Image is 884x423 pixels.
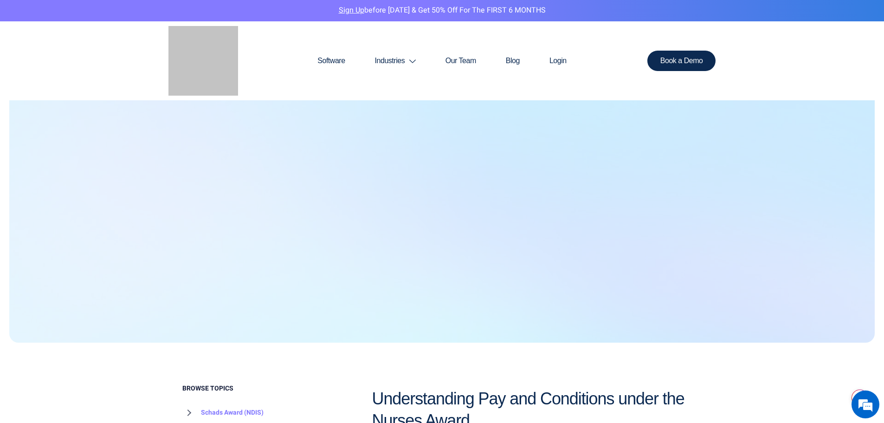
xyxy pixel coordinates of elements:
p: before [DATE] & Get 50% Off for the FIRST 6 MONTHS [7,5,877,17]
a: Industries [360,39,431,83]
a: Sign Up [339,5,364,16]
a: Our Team [431,39,491,83]
a: Software [303,39,360,83]
a: Login [535,39,581,83]
a: Schads Award (NDIS) [182,404,264,422]
a: Book a Demo [647,51,716,71]
a: Blog [491,39,535,83]
span: Book a Demo [660,57,703,65]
